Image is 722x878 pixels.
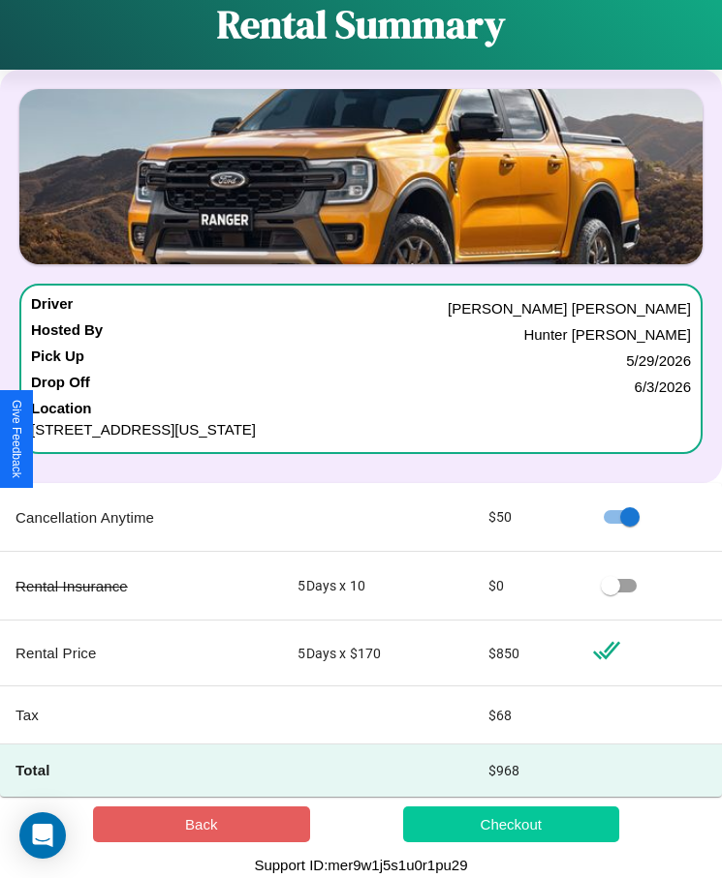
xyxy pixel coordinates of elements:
[254,852,467,878] p: Support ID: mer9w1j5s1u0r1pu29
[31,416,691,442] p: [STREET_ADDRESS][US_STATE]
[523,321,691,348] p: Hunter [PERSON_NAME]
[448,295,691,321] p: [PERSON_NAME] [PERSON_NAME]
[16,640,267,666] p: Rental Price
[473,686,578,744] td: $ 68
[635,374,691,400] p: 6 / 3 / 2026
[473,552,578,621] td: $ 0
[31,321,103,348] h4: Hosted By
[31,374,90,400] h4: Drop Off
[31,348,84,374] h4: Pick Up
[282,552,472,621] td: 5 Days x 10
[16,573,267,599] p: Rental Insurance
[16,504,267,530] p: Cancellation Anytime
[626,348,691,374] p: 5 / 29 / 2026
[282,621,472,686] td: 5 Days x $ 170
[31,295,73,321] h4: Driver
[16,702,267,728] p: Tax
[403,806,620,842] button: Checkout
[93,806,310,842] button: Back
[10,400,23,478] div: Give Feedback
[473,744,578,797] td: $ 968
[16,760,267,780] h4: Total
[473,621,578,686] td: $ 850
[19,812,66,859] div: Open Intercom Messenger
[31,400,691,416] h4: Location
[473,483,578,552] td: $ 50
